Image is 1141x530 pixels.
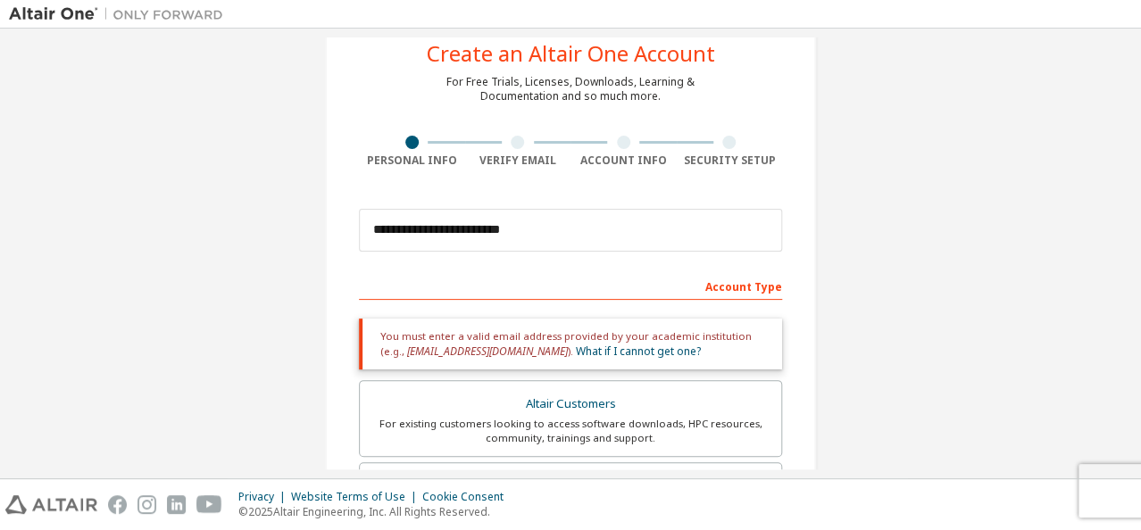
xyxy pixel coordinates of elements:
[576,344,701,359] a: What if I cannot get one?
[238,504,514,519] p: © 2025 Altair Engineering, Inc. All Rights Reserved.
[291,490,422,504] div: Website Terms of Use
[359,271,782,300] div: Account Type
[371,417,770,445] div: For existing customers looking to access software downloads, HPC resources, community, trainings ...
[570,153,677,168] div: Account Info
[196,495,222,514] img: youtube.svg
[5,495,97,514] img: altair_logo.svg
[359,153,465,168] div: Personal Info
[9,5,232,23] img: Altair One
[167,495,186,514] img: linkedin.svg
[465,153,571,168] div: Verify Email
[137,495,156,514] img: instagram.svg
[446,75,695,104] div: For Free Trials, Licenses, Downloads, Learning & Documentation and so much more.
[359,319,782,369] div: You must enter a valid email address provided by your academic institution (e.g., ).
[108,495,127,514] img: facebook.svg
[238,490,291,504] div: Privacy
[407,344,568,359] span: [EMAIL_ADDRESS][DOMAIN_NAME]
[371,392,770,417] div: Altair Customers
[677,153,783,168] div: Security Setup
[422,490,514,504] div: Cookie Consent
[427,43,715,64] div: Create an Altair One Account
